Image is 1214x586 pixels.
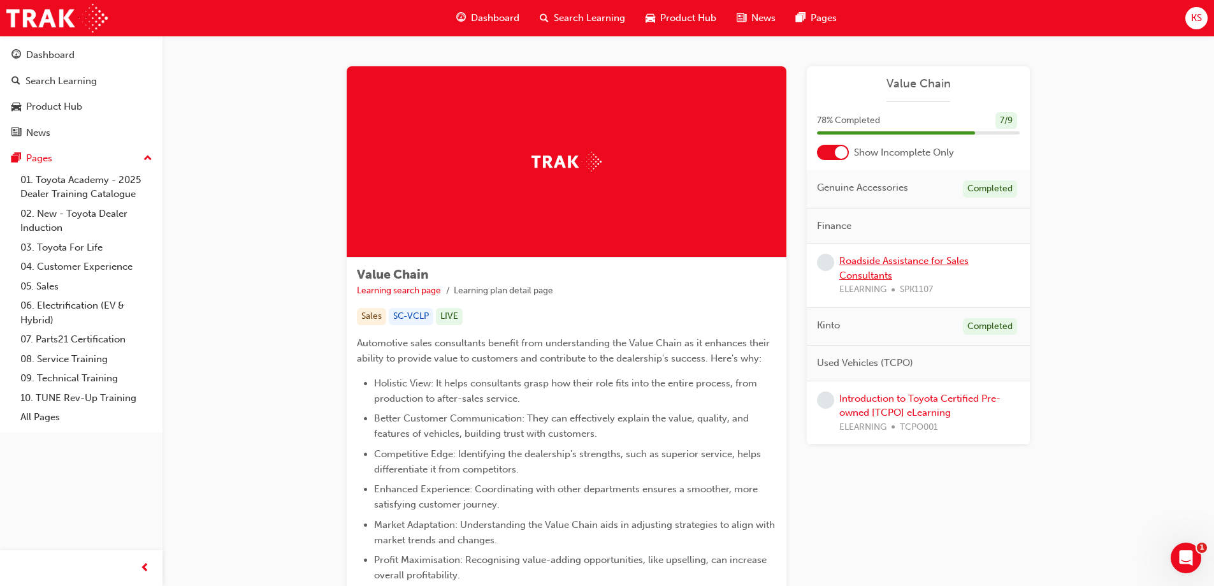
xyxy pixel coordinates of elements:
[817,318,840,333] span: Kinto
[374,483,760,510] span: Enhanced Experience: Coordinating with other departments ensures a smoother, more satisfying cust...
[456,10,466,26] span: guage-icon
[11,50,21,61] span: guage-icon
[817,77,1020,91] a: Value Chain
[11,76,20,87] span: search-icon
[811,11,837,26] span: Pages
[635,5,726,31] a: car-iconProduct Hub
[389,308,433,325] div: SC-VCLP
[471,11,519,26] span: Dashboard
[374,519,777,546] span: Market Adaptation: Understanding the Value Chain aids in adjusting strategies to align with marke...
[374,448,763,475] span: Competitive Edge: Identifying the dealership's strengths, such as superior service, helps differe...
[5,43,157,67] a: Dashboard
[1185,7,1208,29] button: KS
[531,152,602,172] img: Trak
[817,114,880,128] span: 78 % Completed
[15,369,157,388] a: 09. Technical Training
[854,145,954,160] span: Show Incomplete Only
[963,318,1017,335] div: Completed
[817,392,834,409] span: learningRecordVerb_NONE-icon
[900,420,938,435] span: TCPO001
[5,121,157,145] a: News
[357,337,772,364] span: Automotive sales consultants benefit from understanding the Value Chain as it enhances their abil...
[357,308,386,325] div: Sales
[15,388,157,408] a: 10. TUNE Rev-Up Training
[995,112,1017,129] div: 7 / 9
[25,74,97,89] div: Search Learning
[15,277,157,297] a: 05. Sales
[15,170,157,204] a: 01. Toyota Academy - 2025 Dealer Training Catalogue
[5,70,157,93] a: Search Learning
[11,128,21,139] span: news-icon
[15,296,157,330] a: 06. Electrification (EV & Hybrid)
[530,5,635,31] a: search-iconSearch Learning
[143,150,152,167] span: up-icon
[5,41,157,147] button: DashboardSearch LearningProduct HubNews
[554,11,625,26] span: Search Learning
[6,4,108,33] img: Trak
[1171,543,1201,573] iframe: Intercom live chat
[5,147,157,170] button: Pages
[374,554,769,581] span: Profit Maximisation: Recognising value-adding opportunities, like upselling, can increase overall...
[26,99,82,114] div: Product Hub
[540,10,549,26] span: search-icon
[446,5,530,31] a: guage-iconDashboard
[26,48,75,62] div: Dashboard
[15,204,157,238] a: 02. New - Toyota Dealer Induction
[786,5,847,31] a: pages-iconPages
[839,255,969,281] a: Roadside Assistance for Sales Consultants
[11,101,21,113] span: car-icon
[26,151,52,166] div: Pages
[796,10,806,26] span: pages-icon
[751,11,776,26] span: News
[839,420,886,435] span: ELEARNING
[839,393,1001,419] a: Introduction to Toyota Certified Pre-owned [TCPO] eLearning
[817,356,913,370] span: Used Vehicles (TCPO)
[26,126,50,140] div: News
[454,284,553,298] li: Learning plan detail page
[15,407,157,427] a: All Pages
[15,257,157,277] a: 04. Customer Experience
[15,349,157,369] a: 08. Service Training
[817,219,851,233] span: Finance
[646,10,655,26] span: car-icon
[357,285,441,296] a: Learning search page
[357,267,428,282] span: Value Chain
[900,282,933,297] span: SPK1107
[11,153,21,165] span: pages-icon
[1197,543,1207,553] span: 1
[817,180,908,195] span: Genuine Accessories
[5,95,157,119] a: Product Hub
[374,413,751,439] span: Better Customer Communication: They can effectively explain the value, quality, and features of v...
[15,238,157,258] a: 03. Toyota For Life
[726,5,786,31] a: news-iconNews
[660,11,716,26] span: Product Hub
[140,560,150,576] span: prev-icon
[839,282,886,297] span: ELEARNING
[817,254,834,271] span: learningRecordVerb_NONE-icon
[1191,11,1202,26] span: KS
[737,10,746,26] span: news-icon
[374,377,760,404] span: Holistic View: It helps consultants grasp how their role fits into the entire process, from produ...
[15,330,157,349] a: 07. Parts21 Certification
[963,180,1017,198] div: Completed
[436,308,463,325] div: LIVE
